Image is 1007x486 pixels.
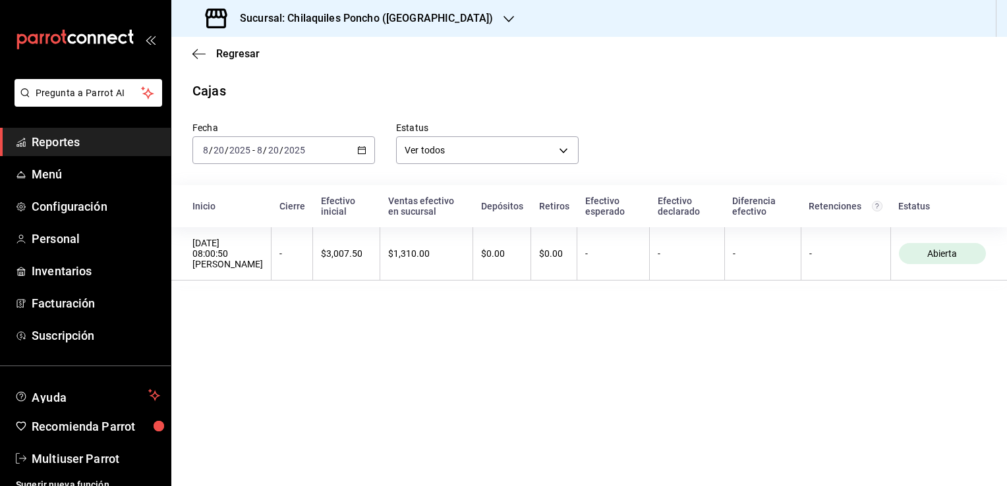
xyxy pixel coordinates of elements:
svg: Total de retenciones de propinas registradas [872,201,882,211]
input: -- [213,145,225,155]
div: - [279,248,304,259]
div: Cajas [192,81,226,101]
div: Diferencia efectivo [732,196,793,217]
div: Efectivo declarado [658,196,717,217]
span: / [209,145,213,155]
div: Cierre [279,201,305,211]
div: - [809,248,882,259]
div: Estatus [898,201,986,211]
span: - [252,145,255,155]
div: $1,310.00 [388,248,465,259]
div: Retiros [539,201,569,211]
label: Fecha [192,123,375,132]
div: Depósitos [481,201,523,211]
div: $0.00 [481,248,523,259]
span: Facturación [32,294,160,312]
span: / [225,145,229,155]
h3: Sucursal: Chilaquiles Poncho ([GEOGRAPHIC_DATA]) [229,11,493,26]
div: Efectivo esperado [585,196,642,217]
span: Reportes [32,133,160,151]
span: Personal [32,230,160,248]
span: / [279,145,283,155]
div: - [733,248,793,259]
input: -- [268,145,279,155]
div: $3,007.50 [321,248,372,259]
span: Suscripción [32,327,160,344]
span: Recomienda Parrot [32,418,160,435]
div: - [585,248,641,259]
span: Multiuser Parrot [32,450,160,468]
button: Pregunta a Parrot AI [14,79,162,107]
div: Inicio [192,201,264,211]
div: Efectivo inicial [321,196,372,217]
span: Abierta [922,248,962,259]
span: Pregunta a Parrot AI [36,86,142,100]
span: Configuración [32,198,160,215]
button: open_drawer_menu [145,34,156,45]
button: Regresar [192,47,260,60]
div: Ventas efectivo en sucursal [388,196,465,217]
div: Ver todos [396,136,579,164]
span: Ayuda [32,387,143,403]
input: ---- [229,145,251,155]
span: Menú [32,165,160,183]
input: -- [202,145,209,155]
div: - [658,248,716,259]
a: Pregunta a Parrot AI [9,95,162,109]
div: Retenciones [809,201,882,211]
input: ---- [283,145,306,155]
label: Estatus [396,123,579,132]
input: -- [256,145,263,155]
span: Regresar [216,47,260,60]
span: / [263,145,267,155]
div: [DATE] 08:00:50 [PERSON_NAME] [192,238,263,269]
span: Inventarios [32,262,160,280]
div: $0.00 [539,248,569,259]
